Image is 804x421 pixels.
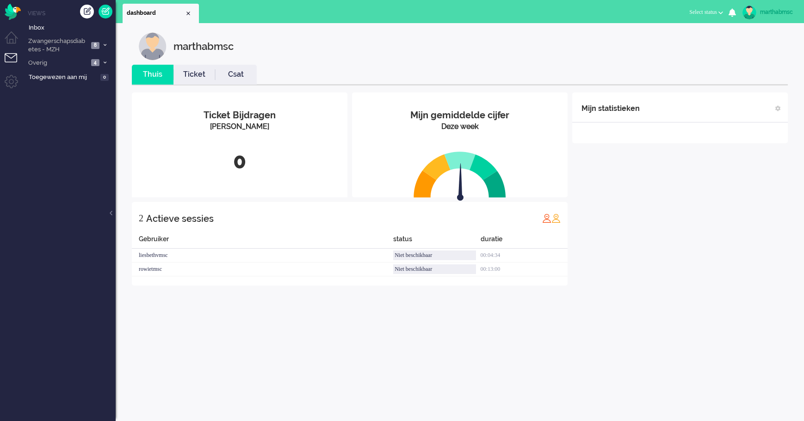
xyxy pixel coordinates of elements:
span: Toegewezen aan mij [29,73,98,82]
div: 00:04:34 [481,249,568,262]
a: marthabmsc [741,6,795,19]
a: Thuis [132,69,173,80]
div: Mijn gemiddelde cijfer [359,109,561,122]
div: Deze week [359,122,561,132]
a: Toegewezen aan mij 0 [27,72,116,82]
div: rowietmsc [132,262,393,276]
div: 00:13:00 [481,262,568,276]
a: Ticket [173,69,215,80]
li: Tickets menu [5,53,25,74]
li: Dashboard [123,4,199,23]
div: liesbethvmsc [132,249,393,262]
li: Select status [684,3,729,23]
li: Dashboard menu [5,31,25,52]
div: Gebruiker [132,234,393,249]
a: Inbox [27,22,116,32]
li: Csat [215,65,257,85]
span: Zwangerschapsdiabetes - MZH [27,37,88,54]
span: Overig [27,59,88,67]
li: Admin menu [5,75,25,96]
div: Ticket Bijdragen [139,109,340,122]
div: Close tab [185,10,192,17]
div: 2 [139,209,143,227]
li: Ticket [173,65,215,85]
li: Views [28,9,116,17]
img: profile_red.svg [542,214,551,223]
li: Thuis [132,65,173,85]
img: customer.svg [139,32,167,60]
div: Niet beschikbaar [393,250,476,260]
img: avatar [742,6,756,19]
div: status [393,234,480,249]
span: 8 [91,42,99,49]
div: duratie [481,234,568,249]
img: profile_orange.svg [551,214,561,223]
button: Select status [684,6,729,19]
img: flow_omnibird.svg [5,4,21,20]
a: Omnidesk [5,6,21,13]
span: 0 [100,74,109,81]
div: Niet beschikbaar [393,264,476,274]
img: arrow.svg [440,163,480,203]
div: marthabmsc [173,32,234,60]
div: marthabmsc [760,7,795,17]
a: Csat [215,69,257,80]
span: 4 [91,59,99,66]
img: semi_circle.svg [414,151,506,198]
a: Quick Ticket [99,5,112,18]
span: Select status [689,9,717,15]
span: dashboard [127,9,185,17]
div: 0 [139,146,340,177]
div: Mijn statistieken [581,99,640,118]
div: Actieve sessies [146,209,214,228]
span: Inbox [29,24,116,32]
div: Creëer ticket [80,5,94,18]
div: [PERSON_NAME] [139,122,340,132]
